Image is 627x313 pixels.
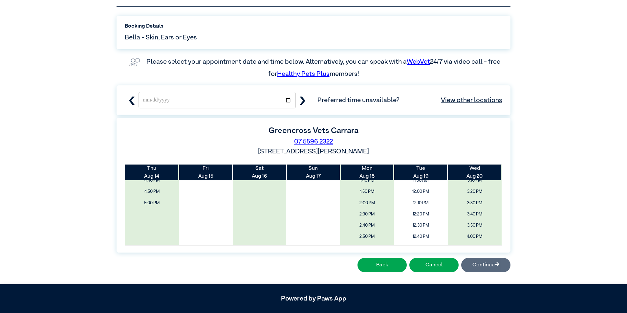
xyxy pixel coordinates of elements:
span: 4:00 PM [450,232,499,241]
span: 2:50 PM [342,232,392,241]
label: Greencross Vets Carrara [269,127,358,135]
a: 07 5596 2322 [294,138,333,145]
span: 3:20 PM [450,187,499,196]
span: 2:40 PM [342,221,392,230]
span: 12:30 PM [396,221,445,230]
span: Preferred time unavailable? [317,95,502,105]
span: 3:00 PM [342,243,392,253]
span: 11:50 AM [396,176,445,185]
img: vet [127,56,142,69]
span: 12:40 PM [396,232,445,241]
th: Aug 16 [233,165,287,180]
span: 12:10 PM [396,198,445,208]
th: Aug 20 [448,165,502,180]
th: Aug 18 [340,165,394,180]
label: Booking Details [125,22,502,30]
span: 3:10 PM [450,176,499,185]
span: 4:10 PM [450,243,499,253]
button: Back [357,258,407,272]
span: 4:40 PM [127,176,177,185]
span: Bella - Skin, Ears or Eyes [125,33,197,42]
th: Aug 17 [286,165,340,180]
h5: Powered by Paws App [117,295,510,302]
span: 3:40 PM [450,210,499,219]
span: 12:00 PM [396,187,445,196]
label: Please select your appointment date and time below. Alternatively, you can speak with a 24/7 via ... [146,58,502,77]
span: 2:00 PM [342,198,392,208]
a: [STREET_ADDRESS][PERSON_NAME] [258,148,369,155]
button: Cancel [409,258,459,272]
th: Aug 15 [179,165,233,180]
span: 12:50 PM [396,243,445,253]
span: 4:50 PM [127,187,177,196]
a: View other locations [441,95,502,105]
span: 3:30 PM [450,198,499,208]
span: 1:40 PM [342,176,392,185]
a: Healthy Pets Plus [277,71,330,77]
span: 3:50 PM [450,221,499,230]
span: 2:30 PM [342,210,392,219]
span: 5:00 PM [127,198,177,208]
th: Aug 19 [394,165,448,180]
th: Aug 14 [125,165,179,180]
span: 1:50 PM [342,187,392,196]
span: 12:20 PM [396,210,445,219]
a: WebVet [407,58,430,65]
